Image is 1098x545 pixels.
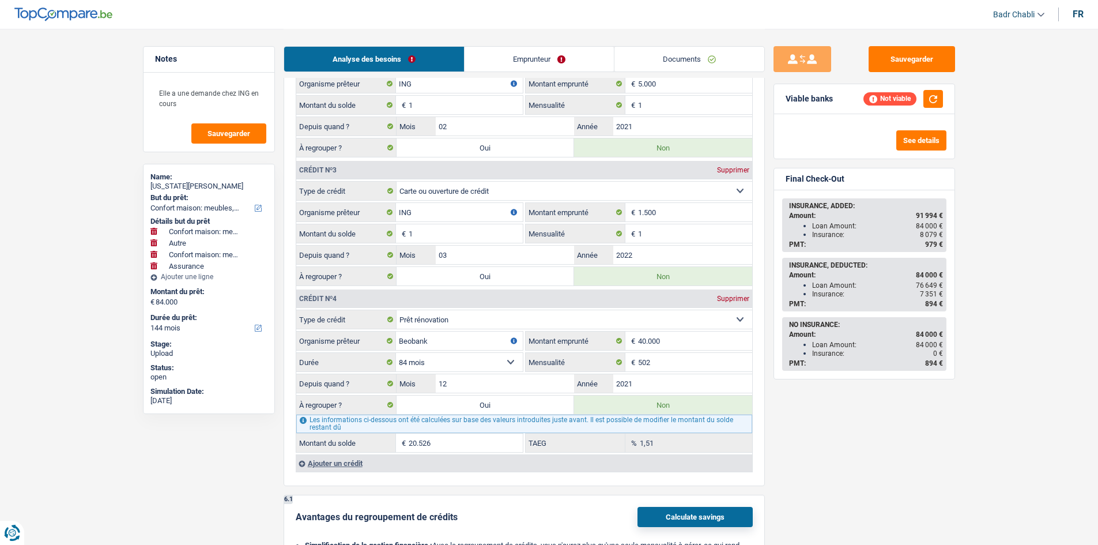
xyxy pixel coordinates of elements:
span: 84 000 € [916,222,943,230]
button: Sauvegarder [869,46,955,72]
label: Mois [397,246,436,264]
div: PMT: [789,359,943,367]
div: Supprimer [714,167,752,174]
span: Sauvegarder [207,130,250,137]
span: 7 351 € [920,290,943,298]
a: Emprunteur [465,47,614,72]
div: INSURANCE, DEDUCTED: [789,261,943,269]
label: But du prêt: [150,193,265,202]
span: € [150,298,154,307]
label: Montant du prêt: [150,287,265,296]
label: Non [574,267,752,285]
span: € [625,96,638,114]
label: Organisme prêteur [296,74,396,93]
label: À regrouper ? [296,138,397,157]
div: 6.1 [284,495,293,504]
div: PMT: [789,300,943,308]
div: Stage: [150,340,267,349]
div: PMT: [789,240,943,249]
label: Organisme prêteur [296,332,396,350]
label: Montant emprunté [526,74,625,93]
div: Avantages du regroupement de crédits [296,512,458,523]
div: [US_STATE][PERSON_NAME] [150,182,267,191]
div: Name: [150,172,267,182]
a: Badr Chabli [984,5,1044,24]
div: Amount: [789,212,943,220]
div: Insurance: [812,231,943,239]
div: Insurance: [812,349,943,358]
input: AAAA [613,374,752,393]
div: Simulation Date: [150,387,267,396]
span: € [625,224,638,243]
label: Montant du solde [296,434,396,452]
span: 0 € [933,349,943,358]
label: Mois [397,117,436,136]
span: € [625,332,638,350]
div: Amount: [789,271,943,279]
span: % [625,434,640,452]
div: Not viable [863,92,916,105]
div: Supprimer [714,295,752,302]
label: Oui [397,267,575,285]
button: Calculate savings [637,507,753,527]
div: Ajouter un crédit [296,454,752,472]
span: 894 € [925,359,943,367]
label: Depuis quand ? [296,117,397,136]
a: Analyse des besoins [284,47,464,72]
label: À regrouper ? [296,396,397,414]
label: Montant du solde [296,224,396,243]
div: Ajouter une ligne [150,273,267,281]
label: Montant du solde [296,96,396,114]
div: fr [1073,9,1084,20]
span: € [625,353,638,371]
label: Mensualité [526,353,625,371]
label: Oui [397,138,575,157]
div: open [150,373,267,382]
span: 84 000 € [916,271,943,279]
span: 894 € [925,300,943,308]
span: € [396,224,409,243]
span: 84 000 € [916,330,943,339]
label: Oui [397,396,575,414]
span: € [625,74,638,93]
h5: Notes [155,54,263,64]
div: Détails but du prêt [150,217,267,226]
div: Viable banks [786,94,833,104]
div: INSURANCE, ADDED: [789,202,943,210]
span: € [396,434,409,452]
input: AAAA [613,117,752,136]
label: Année [574,117,613,136]
label: Non [574,396,752,414]
label: Mensualité [526,224,625,243]
div: Final Check-Out [786,174,844,184]
span: 84 000 € [916,341,943,349]
div: Loan Amount: [812,341,943,349]
img: TopCompare Logo [14,7,112,21]
label: Depuis quand ? [296,246,397,264]
label: Type de crédit [296,310,397,329]
label: Organisme prêteur [296,203,396,221]
input: MM [436,117,575,136]
div: Amount: [789,330,943,339]
input: MM [436,246,575,264]
label: TAEG [526,434,625,452]
span: 76 649 € [916,281,943,290]
a: Documents [614,47,764,72]
div: Upload [150,349,267,358]
input: MM [436,374,575,393]
span: 979 € [925,240,943,249]
div: Crédit nº4 [296,295,339,302]
div: Les informations ci-dessous ont été calculées sur base des valeurs introduites juste avant. Il es... [296,415,752,433]
div: Loan Amount: [812,281,943,290]
label: Année [574,374,613,393]
label: Montant emprunté [526,203,625,221]
div: Status: [150,363,267,373]
label: Durée du prêt: [150,313,265,322]
button: See details [896,130,946,151]
label: Montant emprunté [526,332,625,350]
span: € [625,203,638,221]
label: Non [574,138,752,157]
label: Type de crédit [296,182,397,200]
label: Mensualité [526,96,625,114]
span: 8 079 € [920,231,943,239]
